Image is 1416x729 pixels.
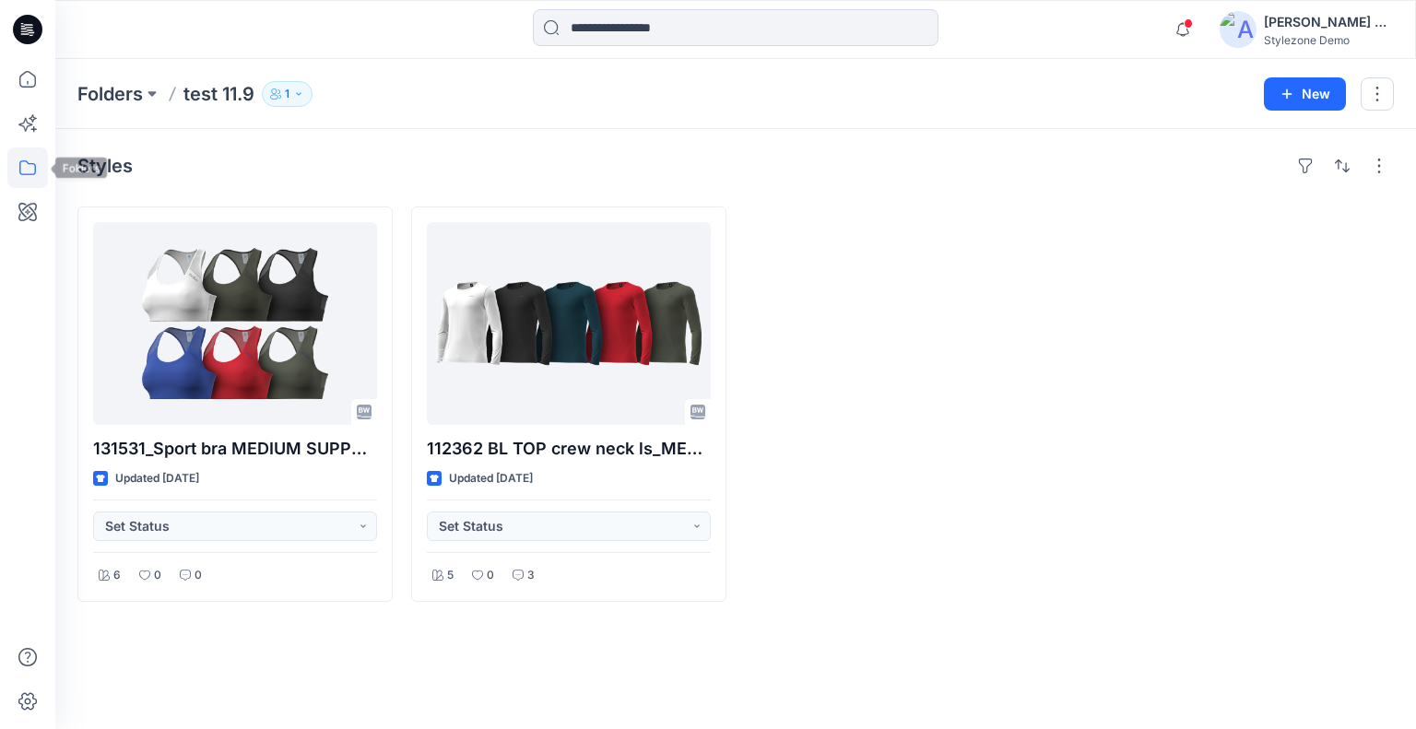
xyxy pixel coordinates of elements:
div: [PERSON_NAME] Ashkenazi [1264,11,1393,33]
p: Updated [DATE] [449,469,533,488]
img: avatar [1220,11,1257,48]
div: Stylezone Demo [1264,33,1393,47]
a: 112362 BL TOP crew neck ls_MERINO_FUNDAMENTALS_SMS_3D (9) [427,222,711,425]
button: New [1264,77,1346,111]
p: 3 [527,566,535,585]
p: 5 [447,566,454,585]
p: 0 [154,566,161,585]
p: 131531_Sport bra MEDIUM SUPPORT_SMS_3D (27) [93,436,377,462]
p: Updated [DATE] [115,469,199,488]
h4: Styles [77,155,133,177]
p: 0 [195,566,202,585]
a: Folders [77,81,143,107]
a: 131531_Sport bra MEDIUM SUPPORT_SMS_3D (27) [93,222,377,425]
p: test 11.9 [183,81,254,107]
p: 6 [113,566,121,585]
p: 0 [487,566,494,585]
p: 1 [285,84,289,104]
button: 1 [262,81,313,107]
p: 112362 BL TOP crew neck ls_MERINO_FUNDAMENTALS_SMS_3D (9) [427,436,711,462]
